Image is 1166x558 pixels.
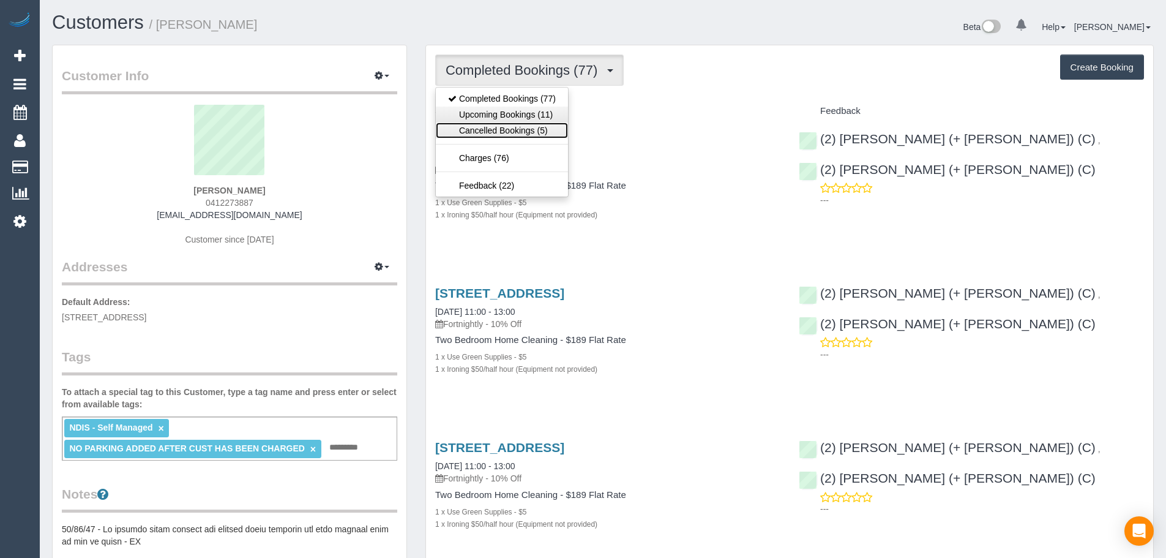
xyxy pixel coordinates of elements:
[436,91,568,107] a: Completed Bookings (77)
[185,235,274,244] span: Customer since [DATE]
[69,423,152,432] span: NDIS - Self Managed
[436,150,568,166] a: Charges (76)
[193,186,265,195] strong: [PERSON_NAME]
[820,349,1144,361] p: ---
[62,67,397,94] legend: Customer Info
[799,286,1096,300] a: (2) [PERSON_NAME] (+ [PERSON_NAME]) (C)
[1042,22,1066,32] a: Help
[7,12,32,29] img: Automaid Logo
[435,318,780,330] p: Fortnightly - 10% Off
[435,461,515,471] a: [DATE] 11:00 - 13:00
[69,443,305,453] span: NO PARKING ADDED AFTER CUST HAS BEEN CHARGED
[820,503,1144,515] p: ---
[158,423,163,434] a: ×
[1124,516,1154,546] div: Open Intercom Messenger
[435,490,780,500] h4: Two Bedroom Home Cleaning - $189 Flat Rate
[435,198,526,207] small: 1 x Use Green Supplies - $5
[62,312,146,322] span: [STREET_ADDRESS]
[435,472,780,484] p: Fortnightly - 10% Off
[435,520,597,529] small: 1 x Ironing $50/half hour (Equipment not provided)
[799,440,1096,454] a: (2) [PERSON_NAME] (+ [PERSON_NAME]) (C)
[799,162,1096,176] a: (2) [PERSON_NAME] (+ [PERSON_NAME]) (C)
[62,485,397,513] legend: Notes
[435,440,564,454] a: [STREET_ADDRESS]
[435,55,624,86] button: Completed Bookings (77)
[310,444,316,454] a: ×
[799,317,1096,331] a: (2) [PERSON_NAME] (+ [PERSON_NAME]) (C)
[435,353,526,361] small: 1 x Use Green Supplies - $5
[206,198,253,208] span: 0412273887
[799,106,1144,116] h4: Feedback
[1074,22,1151,32] a: [PERSON_NAME]
[436,178,568,194] a: Feedback (22)
[1098,290,1101,300] span: ,
[149,18,258,31] small: / [PERSON_NAME]
[435,164,780,176] p: Fortnightly - 10% Off
[157,210,302,220] a: [EMAIL_ADDRESS][DOMAIN_NAME]
[62,348,397,375] legend: Tags
[436,107,568,123] a: Upcoming Bookings (11)
[435,508,526,516] small: 1 x Use Green Supplies - $5
[435,365,597,374] small: 1 x Ironing $50/half hour (Equipment not provided)
[435,106,780,116] h4: Service
[820,194,1144,206] p: ---
[62,386,397,410] label: To attach a special tag to this Customer, type a tag name and press enter or select from availabl...
[62,296,130,308] label: Default Address:
[446,62,604,78] span: Completed Bookings (77)
[435,181,780,191] h4: Two Bedroom Home Cleaning - $189 Flat Rate
[1060,55,1144,80] button: Create Booking
[435,307,515,317] a: [DATE] 11:00 - 13:00
[1098,444,1101,454] span: ,
[799,471,1096,485] a: (2) [PERSON_NAME] (+ [PERSON_NAME]) (C)
[963,22,1001,32] a: Beta
[1098,135,1101,145] span: ,
[435,211,597,219] small: 1 x Ironing $50/half hour (Equipment not provided)
[435,335,780,345] h4: Two Bedroom Home Cleaning - $189 Flat Rate
[436,123,568,138] a: Cancelled Bookings (5)
[435,286,564,300] a: [STREET_ADDRESS]
[981,20,1001,36] img: New interface
[52,12,144,33] a: Customers
[799,132,1096,146] a: (2) [PERSON_NAME] (+ [PERSON_NAME]) (C)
